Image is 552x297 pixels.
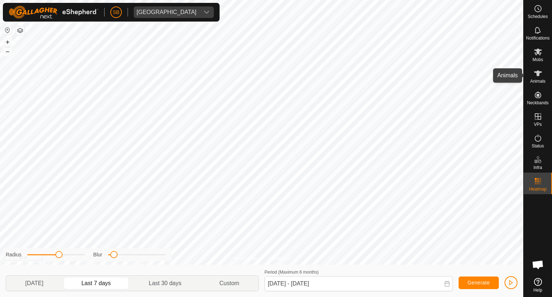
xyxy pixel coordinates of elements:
a: Contact Us [269,255,290,262]
span: SB [113,9,120,16]
span: Last 30 days [149,279,181,288]
div: dropdown trigger [199,6,214,18]
span: Generate [468,280,490,285]
span: Last 7 days [81,279,111,288]
span: Status [532,144,544,148]
a: Privacy Policy [233,255,260,262]
label: Radius [6,251,22,259]
label: Period (Maximum 6 months) [264,270,319,275]
span: Mobs [533,58,543,62]
button: – [3,47,12,56]
span: Tangihanga station [134,6,199,18]
span: Schedules [528,14,548,19]
label: Blur [93,251,102,259]
span: Neckbands [527,101,548,105]
button: Generate [459,277,499,289]
button: Reset Map [3,26,12,35]
span: Notifications [526,36,549,40]
a: Help [524,275,552,295]
span: VPs [534,122,542,127]
a: Open chat [527,254,549,275]
button: Map Layers [16,26,24,35]
div: [GEOGRAPHIC_DATA] [137,9,197,15]
span: Infra [533,165,542,170]
span: [DATE] [25,279,43,288]
span: Custom [220,279,239,288]
button: + [3,38,12,46]
img: Gallagher Logo [9,6,98,19]
span: Animals [530,79,546,83]
span: Help [533,288,542,292]
span: Heatmap [529,187,547,191]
